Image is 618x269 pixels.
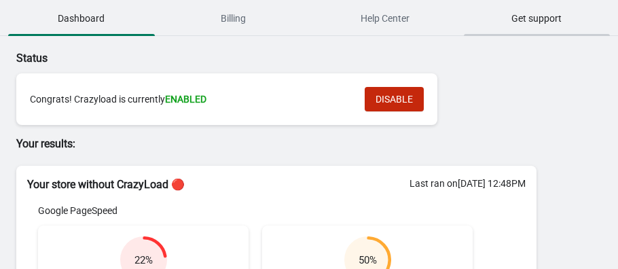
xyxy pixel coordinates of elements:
[38,204,473,217] div: Google PageSpeed
[312,6,458,31] span: Help Center
[16,136,537,152] p: Your results:
[134,253,153,267] div: 22 %
[30,92,351,106] div: Congrats! Crazyload is currently
[359,253,377,267] div: 50 %
[165,94,206,105] span: ENABLED
[376,94,413,105] span: DISABLE
[16,50,537,67] p: Status
[8,6,155,31] span: Dashboard
[5,1,158,36] button: Dashboard
[27,177,526,193] h2: Your store without CrazyLoad 🔴
[365,87,424,111] button: DISABLE
[410,177,526,190] div: Last ran on [DATE] 12:48PM
[160,6,307,31] span: Billing
[464,6,611,31] span: Get support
